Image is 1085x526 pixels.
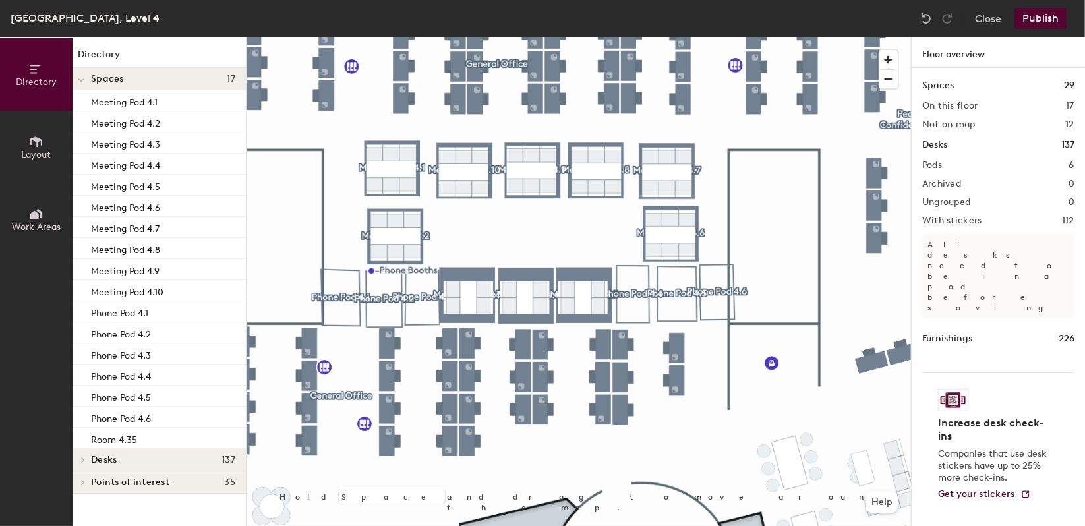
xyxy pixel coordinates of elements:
h2: 0 [1069,179,1074,189]
h1: 29 [1064,78,1074,93]
h2: Ungrouped [922,197,971,208]
h1: 226 [1059,332,1074,346]
h1: Spaces [922,78,954,93]
a: Get your stickers [938,489,1031,500]
span: 17 [227,74,235,84]
h1: Furnishings [922,332,972,346]
p: Phone Pod 4.5 [91,388,151,403]
span: Desks [91,455,117,465]
span: Spaces [91,74,124,84]
h2: Not on map [922,119,976,130]
div: [GEOGRAPHIC_DATA], Level 4 [11,10,160,26]
p: Meeting Pod 4.6 [91,198,160,214]
p: Phone Pod 4.1 [91,304,148,319]
p: Phone Pod 4.4 [91,367,151,382]
span: 35 [224,477,235,488]
h2: Pods [922,160,942,171]
h1: Directory [73,47,246,68]
p: Phone Pod 4.2 [91,325,151,340]
span: Layout [22,149,51,160]
h1: Desks [922,138,947,152]
p: Meeting Pod 4.8 [91,241,160,256]
h2: 0 [1069,197,1074,208]
button: Close [975,8,1001,29]
p: Room 4.35 [91,430,137,446]
h2: 12 [1065,119,1074,130]
p: Meeting Pod 4.3 [91,135,160,150]
span: Work Areas [12,221,61,233]
button: Help [866,492,898,513]
h1: Floor overview [912,37,1085,68]
p: Meeting Pod 4.2 [91,114,160,129]
img: Undo [920,12,933,25]
h2: Archived [922,179,961,189]
p: Meeting Pod 4.9 [91,262,160,277]
h2: 112 [1062,216,1074,226]
h2: With stickers [922,216,982,226]
p: Phone Pod 4.3 [91,346,151,361]
p: Meeting Pod 4.7 [91,219,160,235]
img: Sticker logo [938,389,968,411]
span: Points of interest [91,477,169,488]
h1: 137 [1061,138,1074,152]
h2: On this floor [922,101,978,111]
p: Meeting Pod 4.10 [91,283,163,298]
p: Meeting Pod 4.1 [91,93,158,108]
p: Meeting Pod 4.5 [91,177,160,192]
p: Phone Pod 4.6 [91,409,151,424]
span: Directory [16,76,57,88]
h2: 6 [1069,160,1074,171]
p: Companies that use desk stickers have up to 25% more check-ins. [938,448,1051,484]
span: 137 [221,455,235,465]
span: Get your stickers [938,488,1015,500]
img: Redo [941,12,954,25]
h4: Increase desk check-ins [938,417,1051,443]
p: All desks need to be in a pod before saving [922,234,1074,318]
p: Meeting Pod 4.4 [91,156,160,171]
button: Publish [1014,8,1067,29]
h2: 17 [1066,101,1074,111]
